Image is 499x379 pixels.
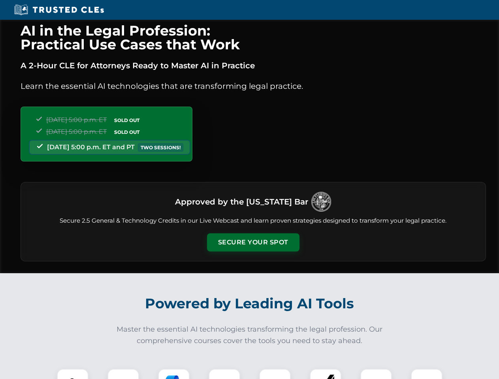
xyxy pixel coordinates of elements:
img: Logo [311,192,331,212]
h1: AI in the Legal Profession: Practical Use Cases that Work [21,24,486,51]
p: Master the essential AI technologies transforming the legal profession. Our comprehensive courses... [111,324,388,347]
p: A 2-Hour CLE for Attorneys Ready to Master AI in Practice [21,59,486,72]
span: SOLD OUT [111,128,142,136]
p: Learn the essential AI technologies that are transforming legal practice. [21,80,486,92]
span: [DATE] 5:00 p.m. ET [46,116,107,124]
p: Secure 2.5 General & Technology Credits in our Live Webcast and learn proven strategies designed ... [30,216,476,225]
span: [DATE] 5:00 p.m. ET [46,128,107,135]
span: SOLD OUT [111,116,142,124]
h3: Approved by the [US_STATE] Bar [175,195,308,209]
h2: Powered by Leading AI Tools [31,290,469,317]
button: Secure Your Spot [207,233,299,251]
img: Trusted CLEs [12,4,106,16]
